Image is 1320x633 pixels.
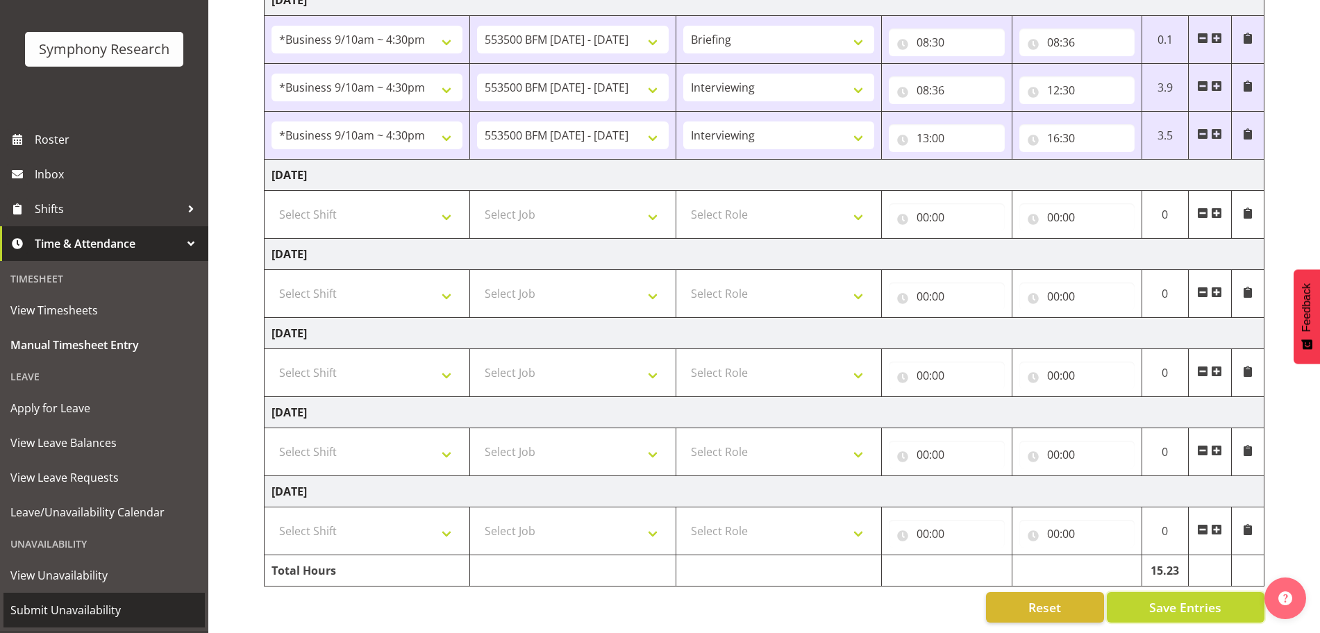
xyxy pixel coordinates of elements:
[265,555,470,586] td: Total Hours
[10,565,198,586] span: View Unavailability
[1142,428,1188,476] td: 0
[265,318,1264,349] td: [DATE]
[3,391,205,425] a: Apply for Leave
[1142,112,1188,160] td: 3.5
[3,460,205,495] a: View Leave Requests
[1301,283,1313,332] span: Feedback
[3,328,205,362] a: Manual Timesheet Entry
[889,441,1004,469] input: Click to select...
[1142,64,1188,112] td: 3.9
[1142,555,1188,586] td: 15.23
[1278,591,1292,605] img: help-xxl-2.png
[1142,349,1188,397] td: 0
[1019,124,1135,152] input: Click to select...
[1019,203,1135,231] input: Click to select...
[10,467,198,488] span: View Leave Requests
[39,39,169,60] div: Symphony Research
[889,520,1004,548] input: Click to select...
[265,476,1264,507] td: [DATE]
[35,129,201,150] span: Roster
[1107,592,1264,623] button: Save Entries
[1142,507,1188,555] td: 0
[986,592,1104,623] button: Reset
[1142,16,1188,64] td: 0.1
[265,397,1264,428] td: [DATE]
[889,28,1004,56] input: Click to select...
[1019,282,1135,310] input: Click to select...
[35,233,181,254] span: Time & Attendance
[3,362,205,391] div: Leave
[10,432,198,453] span: View Leave Balances
[35,199,181,219] span: Shifts
[889,282,1004,310] input: Click to select...
[1019,76,1135,104] input: Click to select...
[10,600,198,621] span: Submit Unavailability
[3,293,205,328] a: View Timesheets
[35,164,201,185] span: Inbox
[3,495,205,530] a: Leave/Unavailability Calendar
[10,502,198,523] span: Leave/Unavailability Calendar
[1149,598,1221,616] span: Save Entries
[3,264,205,293] div: Timesheet
[1019,441,1135,469] input: Click to select...
[10,300,198,321] span: View Timesheets
[3,593,205,627] a: Submit Unavailability
[3,425,205,460] a: View Leave Balances
[265,239,1264,270] td: [DATE]
[1142,270,1188,318] td: 0
[1019,520,1135,548] input: Click to select...
[3,530,205,558] div: Unavailability
[1028,598,1061,616] span: Reset
[889,76,1004,104] input: Click to select...
[265,160,1264,191] td: [DATE]
[1019,362,1135,389] input: Click to select...
[1142,191,1188,239] td: 0
[10,398,198,419] span: Apply for Leave
[1294,269,1320,364] button: Feedback - Show survey
[889,203,1004,231] input: Click to select...
[1019,28,1135,56] input: Click to select...
[889,362,1004,389] input: Click to select...
[3,558,205,593] a: View Unavailability
[10,335,198,355] span: Manual Timesheet Entry
[889,124,1004,152] input: Click to select...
